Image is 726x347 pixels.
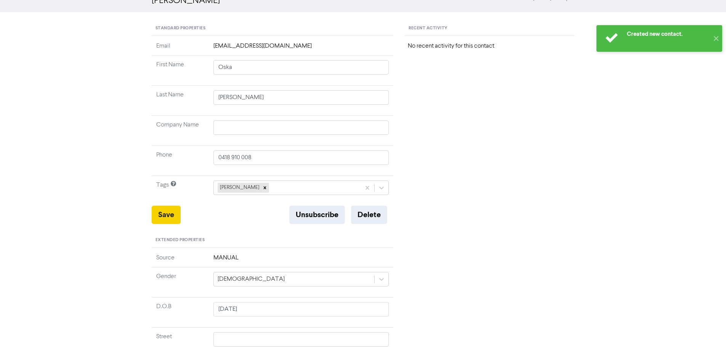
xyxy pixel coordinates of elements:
[289,206,345,224] button: Unsubscribe
[152,42,209,56] td: Email
[152,253,209,267] td: Source
[152,206,181,224] button: Save
[408,42,571,51] div: No recent activity for this contact
[152,267,209,297] td: Gender
[405,21,574,36] div: Recent Activity
[688,310,726,347] iframe: Chat Widget
[213,302,389,317] input: Click to select a date
[627,30,709,38] div: Created new contact.
[351,206,387,224] button: Delete
[152,176,209,206] td: Tags
[218,183,261,193] div: [PERSON_NAME]
[152,56,209,86] td: First Name
[152,146,209,176] td: Phone
[218,275,285,284] div: [DEMOGRAPHIC_DATA]
[152,21,394,36] div: Standard Properties
[152,116,209,146] td: Company Name
[209,42,394,56] td: [EMAIL_ADDRESS][DOMAIN_NAME]
[152,86,209,116] td: Last Name
[152,233,394,248] div: Extended Properties
[209,253,394,267] td: MANUAL
[152,297,209,327] td: D.O.B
